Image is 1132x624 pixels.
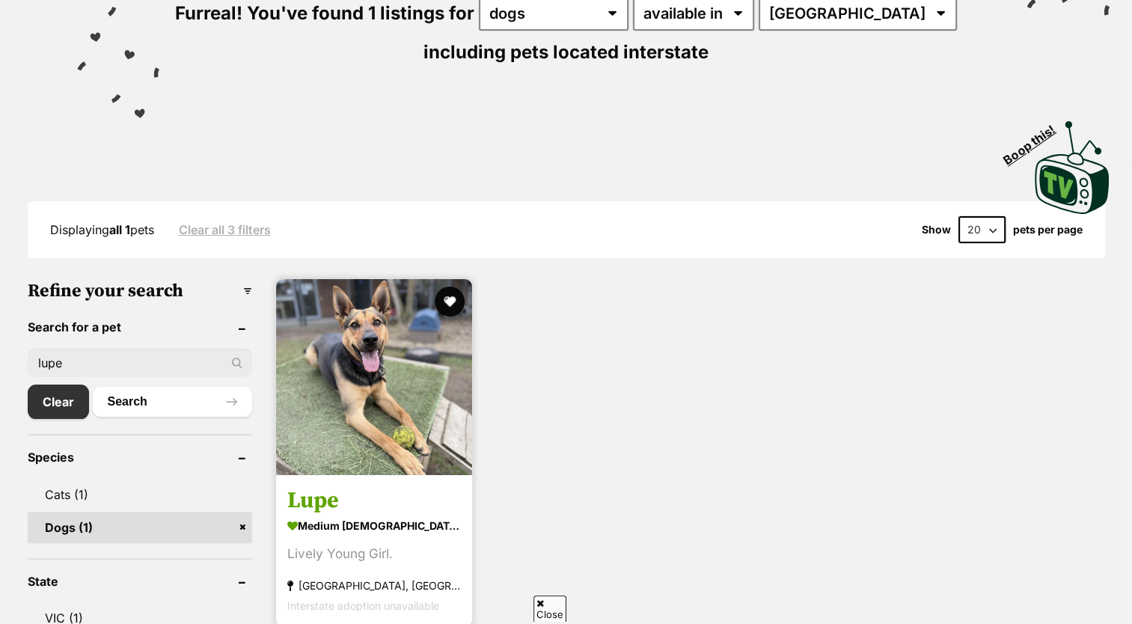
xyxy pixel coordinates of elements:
label: pets per page [1013,224,1083,236]
div: Lively Young Girl. [287,544,461,564]
span: Boop this! [1001,113,1070,167]
span: Close [533,596,566,622]
span: Show [922,224,951,236]
span: Furreal! You've found 1 listings for [175,2,474,24]
input: Toby [28,349,252,377]
strong: medium [DEMOGRAPHIC_DATA] Dog [287,515,461,536]
span: Displaying pets [50,222,154,237]
a: Dogs (1) [28,512,252,543]
header: Species [28,450,252,464]
h3: Refine your search [28,281,252,302]
img: Lupe - German Shepherd Dog [276,279,472,475]
img: PetRescue TV logo [1035,121,1110,214]
header: Search for a pet [28,320,252,334]
button: Search [93,387,252,417]
a: Cats (1) [28,479,252,510]
header: State [28,575,252,588]
strong: all 1 [109,222,130,237]
span: including pets located interstate [423,41,709,63]
span: Interstate adoption unavailable [287,599,439,612]
button: favourite [435,287,465,316]
a: Clear [28,385,89,419]
a: Boop this! [1035,108,1110,217]
h3: Lupe [287,486,461,515]
a: Clear all 3 filters [179,223,271,236]
strong: [GEOGRAPHIC_DATA], [GEOGRAPHIC_DATA] [287,575,461,596]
